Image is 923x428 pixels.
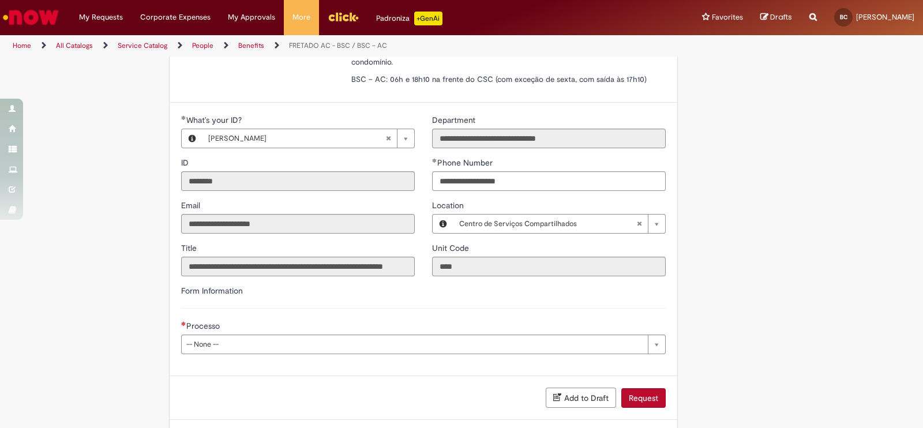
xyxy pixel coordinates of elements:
span: Processo [186,321,222,331]
button: Add to Draft [546,388,616,408]
input: Phone Number [432,171,666,191]
span: Required - What's your ID? [186,115,244,125]
span: Favorites [712,12,743,23]
label: Read only - ID [181,157,191,168]
img: click_logo_yellow_360x200.png [328,8,359,25]
label: Read only - Department [432,114,478,126]
a: Home [13,41,31,50]
input: Unit Code [432,257,666,276]
a: Centro de Serviços CompartilhadosClear field Location [453,215,665,233]
span: BSC – AC: 06h e 18h10 na frente do CSC (com exceção de sexta, com saída às 17h10) [351,74,647,84]
span: Required Filled [432,158,437,163]
abbr: Clear field Location [631,215,648,233]
input: Email [181,214,415,234]
span: Corporate Expenses [140,12,211,23]
a: All Catalogs [56,41,93,50]
span: AC – BSC: 07h e 17h35 na [GEOGRAPHIC_DATA][PERSON_NAME], ao lado do condomínio. [351,46,622,67]
a: Drafts [760,12,792,23]
span: [PERSON_NAME] [208,129,385,148]
span: [PERSON_NAME] [856,12,914,22]
span: More [292,12,310,23]
label: Read only - Email [181,200,202,211]
a: [PERSON_NAME]Clear field What's your ID? [202,129,414,148]
label: Form Information [181,286,243,296]
img: ServiceNow [1,6,61,29]
span: Phone Number [437,157,495,168]
div: Padroniza [376,12,442,25]
p: +GenAi [414,12,442,25]
input: Title [181,257,415,276]
ul: Page breadcrumbs [9,35,607,57]
span: Location [432,200,466,211]
span: Read only - Unit Code [432,243,471,253]
span: Drafts [770,12,792,22]
label: Read only - Unit Code [432,242,471,254]
a: Service Catalog [118,41,167,50]
span: My Approvals [228,12,275,23]
a: People [192,41,213,50]
input: ID [181,171,415,191]
label: Read only - Title [181,242,199,254]
span: Read only - Title [181,243,199,253]
a: Benefits [238,41,264,50]
abbr: Clear field What's your ID? [380,129,397,148]
a: FRETADO AC - BSC / BSC – AC [289,41,387,50]
input: Department [432,129,666,148]
button: What's your ID?, Preview this record Beatriz da Silva Gomes da Costa [182,129,202,148]
span: -- None -- [186,335,642,354]
span: Centro de Serviços Compartilhados [459,215,636,233]
button: Location, Preview this record Centro de Serviços Compartilhados [433,215,453,233]
span: Required [181,321,186,326]
button: Request [621,388,666,408]
span: My Requests [79,12,123,23]
span: BC [840,13,847,21]
span: Read only - Department [432,115,478,125]
span: Required Filled [181,115,186,120]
